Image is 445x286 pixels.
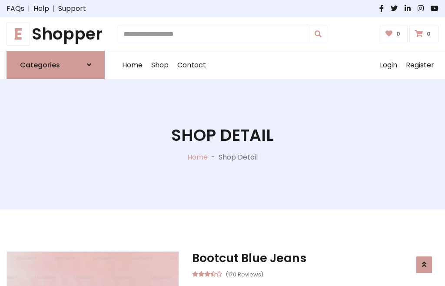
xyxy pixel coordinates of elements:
[33,3,49,14] a: Help
[171,126,274,145] h1: Shop Detail
[173,51,210,79] a: Contact
[375,51,402,79] a: Login
[409,26,438,42] a: 0
[49,3,58,14] span: |
[7,24,105,44] a: EShopper
[58,3,86,14] a: Support
[380,26,408,42] a: 0
[425,30,433,38] span: 0
[147,51,173,79] a: Shop
[402,51,438,79] a: Register
[394,30,402,38] span: 0
[7,51,105,79] a: Categories
[208,152,219,163] p: -
[7,24,105,44] h1: Shopper
[219,152,258,163] p: Shop Detail
[7,22,30,46] span: E
[24,3,33,14] span: |
[118,51,147,79] a: Home
[226,269,263,279] small: (170 Reviews)
[20,61,60,69] h6: Categories
[187,152,208,162] a: Home
[192,251,438,265] h3: Bootcut Blue Jeans
[7,3,24,14] a: FAQs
